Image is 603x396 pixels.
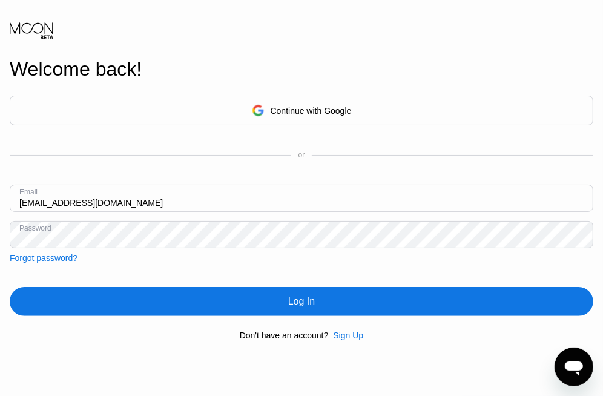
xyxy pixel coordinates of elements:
[328,331,363,340] div: Sign Up
[19,188,38,196] div: Email
[10,253,77,263] div: Forgot password?
[555,348,593,386] iframe: Button to launch messaging window
[10,58,593,81] div: Welcome back!
[298,151,305,159] div: or
[288,295,315,308] div: Log In
[333,331,363,340] div: Sign Up
[19,224,51,233] div: Password
[240,331,329,340] div: Don't have an account?
[10,96,593,125] div: Continue with Google
[271,106,352,116] div: Continue with Google
[10,287,593,316] div: Log In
